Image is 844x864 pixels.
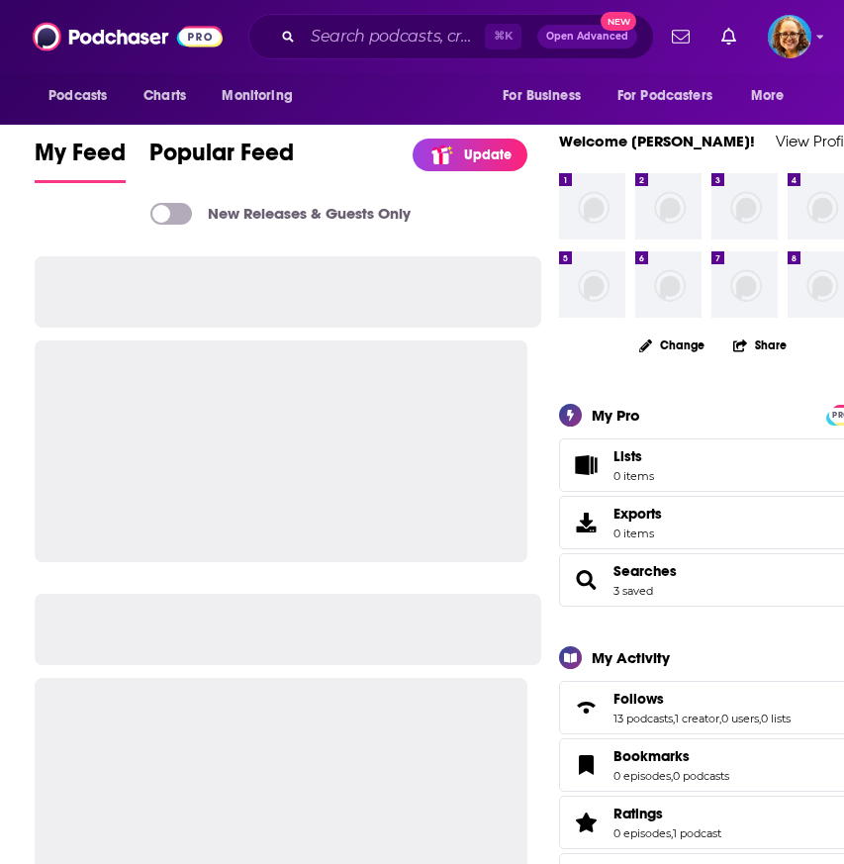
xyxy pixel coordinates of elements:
[737,77,809,115] button: open menu
[559,173,625,240] img: missing-image.png
[675,712,719,725] a: 1 creator
[566,566,606,594] a: Searches
[713,20,744,53] a: Show notifications dropdown
[605,77,741,115] button: open menu
[768,15,811,58] button: Show profile menu
[613,584,653,598] a: 3 saved
[635,173,702,240] img: missing-image.png
[149,138,294,179] span: Popular Feed
[559,132,755,150] a: Welcome [PERSON_NAME]!
[35,77,133,115] button: open menu
[150,203,411,225] a: New Releases & Guests Only
[613,712,673,725] a: 13 podcasts
[613,826,671,840] a: 0 episodes
[721,712,759,725] a: 0 users
[566,694,606,721] a: Follows
[489,77,606,115] button: open menu
[35,138,126,183] a: My Feed
[464,146,512,163] p: Update
[673,826,721,840] a: 1 podcast
[537,25,637,48] button: Open AdvancedNew
[592,648,670,667] div: My Activity
[566,451,606,479] span: Lists
[613,527,662,540] span: 0 items
[664,20,698,53] a: Show notifications dropdown
[559,251,625,318] img: missing-image.png
[613,447,654,465] span: Lists
[613,805,721,822] a: Ratings
[131,77,198,115] a: Charts
[303,21,485,52] input: Search podcasts, credits, & more...
[671,769,673,783] span: ,
[613,690,664,708] span: Follows
[503,82,581,110] span: For Business
[768,15,811,58] img: User Profile
[485,24,521,49] span: ⌘ K
[613,747,729,765] a: Bookmarks
[613,747,690,765] span: Bookmarks
[613,505,662,523] span: Exports
[613,769,671,783] a: 0 episodes
[248,14,654,59] div: Search podcasts, credits, & more...
[566,809,606,836] a: Ratings
[613,562,677,580] a: Searches
[566,751,606,779] a: Bookmarks
[613,805,663,822] span: Ratings
[761,712,791,725] a: 0 lists
[613,690,791,708] a: Follows
[546,32,628,42] span: Open Advanced
[719,712,721,725] span: ,
[566,509,606,536] span: Exports
[711,173,778,240] img: missing-image.png
[732,326,788,364] button: Share
[222,82,292,110] span: Monitoring
[413,139,527,171] a: Update
[635,251,702,318] img: missing-image.png
[768,15,811,58] span: Logged in as sstorm
[673,769,729,783] a: 0 podcasts
[601,12,636,31] span: New
[613,469,654,483] span: 0 items
[35,138,126,179] span: My Feed
[613,447,642,465] span: Lists
[33,18,223,55] img: Podchaser - Follow, Share and Rate Podcasts
[673,712,675,725] span: ,
[208,77,318,115] button: open menu
[751,82,785,110] span: More
[759,712,761,725] span: ,
[149,138,294,183] a: Popular Feed
[592,406,640,425] div: My Pro
[617,82,712,110] span: For Podcasters
[671,826,673,840] span: ,
[143,82,186,110] span: Charts
[48,82,107,110] span: Podcasts
[711,251,778,318] img: missing-image.png
[627,333,716,357] button: Change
